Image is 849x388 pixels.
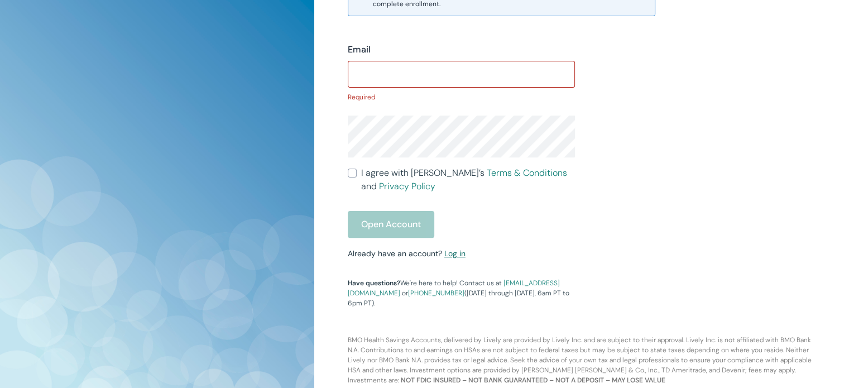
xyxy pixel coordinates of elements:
a: [PHONE_NUMBER] [408,289,464,298]
span: I agree with [PERSON_NAME]’s and [361,166,575,193]
p: Required [348,92,575,102]
p: BMO Health Savings Accounts, delivered by Lively are provided by Lively Inc. and are subject to t... [341,308,822,385]
p: We're here to help! Contact us at or ([DATE] through [DATE], 6am PT to 6pm PT). [348,278,575,308]
a: Privacy Policy [379,180,435,192]
b: NOT FDIC INSURED – NOT BANK GUARANTEED – NOT A DEPOSIT – MAY LOSE VALUE [401,376,665,385]
small: Already have an account? [348,248,466,258]
strong: Have questions? [348,279,400,288]
a: Log in [444,248,466,258]
label: Email [348,43,371,56]
a: Terms & Conditions [487,167,567,179]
